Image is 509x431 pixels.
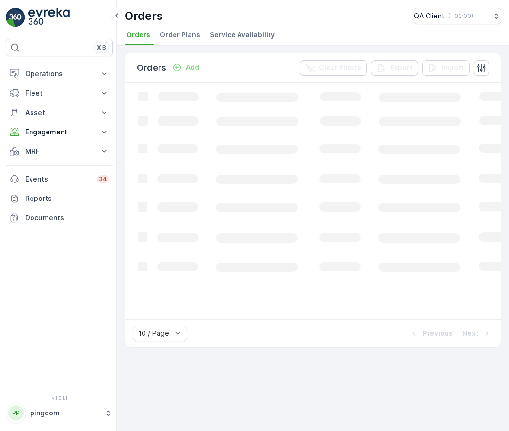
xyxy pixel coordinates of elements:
[25,127,94,137] p: Engagement
[6,103,113,122] button: Asset
[25,213,109,223] p: Documents
[137,61,166,75] p: Orders
[6,142,113,161] button: MRF
[448,12,473,20] p: ( +03:00 )
[461,328,493,339] button: Next
[462,329,478,338] p: Next
[6,395,113,401] span: v 1.51.1
[6,122,113,142] button: Engagement
[442,63,464,73] p: Import
[6,64,113,83] button: Operations
[6,403,113,423] button: PPpingdom
[6,83,113,103] button: Fleet
[96,44,106,51] p: ⌘B
[414,8,501,24] button: QA Client(+03:00)
[25,194,109,203] p: Reports
[371,60,418,76] button: Export
[408,328,454,339] button: Previous
[25,69,94,79] p: Operations
[6,8,25,27] img: logo
[125,8,163,24] p: Orders
[6,208,113,228] a: Documents
[6,189,113,208] a: Reports
[168,62,203,73] button: Add
[127,30,150,40] span: Orders
[99,175,107,183] p: 34
[300,60,367,76] button: Clear Filters
[390,63,413,73] p: Export
[186,63,199,72] p: Add
[414,11,445,21] p: QA Client
[423,329,453,338] p: Previous
[160,30,200,40] span: Order Plans
[210,30,275,40] span: Service Availability
[25,147,94,156] p: MRF
[25,88,94,98] p: Fleet
[25,108,94,117] p: Asset
[28,8,70,27] img: logo_light-DOdMpM7g.png
[6,169,113,189] a: Events34
[30,408,99,418] p: pingdom
[25,174,91,184] p: Events
[8,405,24,421] div: PP
[422,60,470,76] button: Import
[319,63,361,73] p: Clear Filters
